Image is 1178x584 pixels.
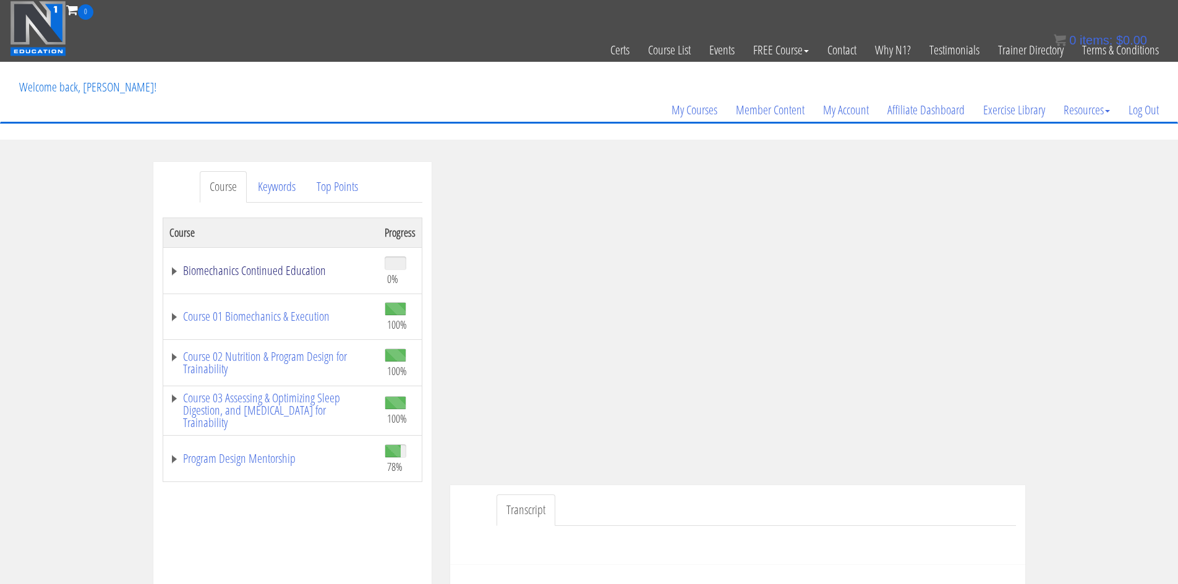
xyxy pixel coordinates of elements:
[989,20,1073,80] a: Trainer Directory
[66,1,93,18] a: 0
[10,1,66,56] img: n1-education
[163,218,378,247] th: Course
[700,20,744,80] a: Events
[601,20,639,80] a: Certs
[248,171,305,203] a: Keywords
[387,364,407,378] span: 100%
[387,272,398,286] span: 0%
[814,80,878,140] a: My Account
[878,80,974,140] a: Affiliate Dashboard
[307,171,368,203] a: Top Points
[1054,33,1147,47] a: 0 items: $0.00
[1069,33,1076,47] span: 0
[169,310,372,323] a: Course 01 Biomechanics & Execution
[744,20,818,80] a: FREE Course
[387,412,407,425] span: 100%
[497,494,555,526] a: Transcript
[10,62,166,112] p: Welcome back, [PERSON_NAME]!
[169,392,372,429] a: Course 03 Assessing & Optimizing Sleep Digestion, and [MEDICAL_DATA] for Trainability
[387,318,407,331] span: 100%
[974,80,1054,140] a: Exercise Library
[169,452,372,465] a: Program Design Mentorship
[1054,34,1066,46] img: icon11.png
[662,80,727,140] a: My Courses
[78,4,93,20] span: 0
[169,350,372,375] a: Course 02 Nutrition & Program Design for Trainability
[169,264,372,277] a: Biomechanics Continued Education
[200,171,247,203] a: Course
[1119,80,1168,140] a: Log Out
[1054,80,1119,140] a: Resources
[1116,33,1123,47] span: $
[818,20,866,80] a: Contact
[920,20,989,80] a: Testimonials
[866,20,920,80] a: Why N1?
[1073,20,1168,80] a: Terms & Conditions
[1116,33,1147,47] bdi: 0.00
[639,20,700,80] a: Course List
[727,80,814,140] a: Member Content
[1080,33,1112,47] span: items:
[378,218,422,247] th: Progress
[387,460,403,473] span: 78%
